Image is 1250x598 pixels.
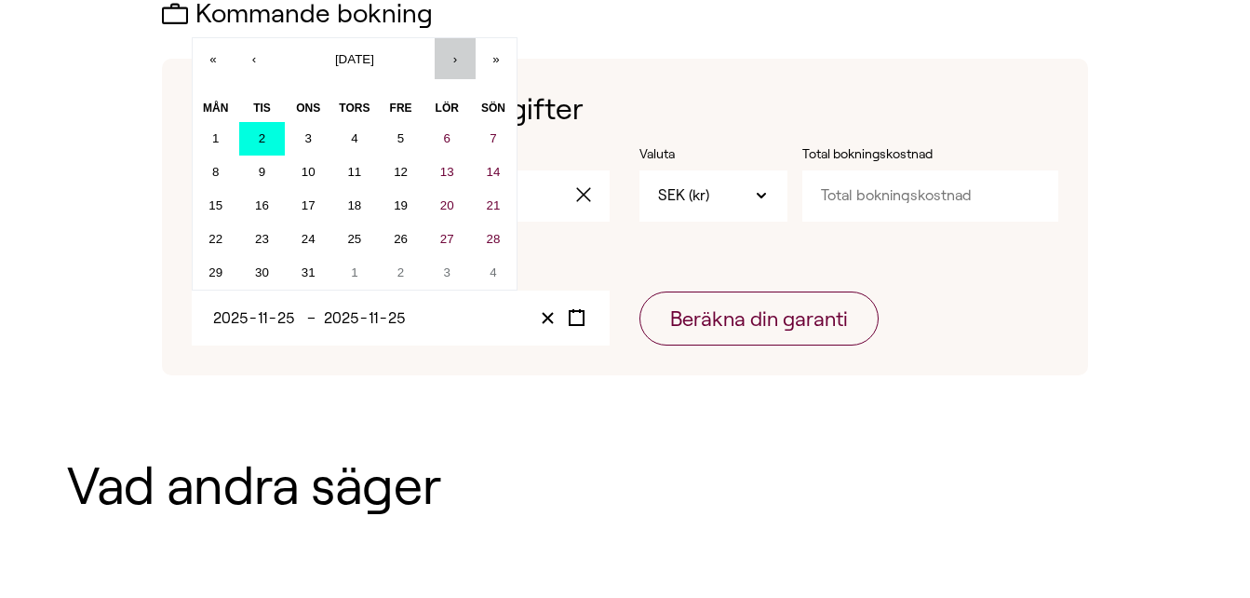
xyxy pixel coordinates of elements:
[193,38,234,79] button: «
[423,256,470,290] button: 3 januari 2026
[470,189,517,223] button: 21 december 2025
[257,310,269,326] input: Month
[253,102,271,115] abbr: tisdag
[285,189,331,223] button: 17 december 2025
[331,256,378,290] button: 1 januari 2026
[212,310,249,326] input: Year
[440,198,454,212] abbr: 20 december 2025
[423,156,470,189] button: 13 december 2025
[259,131,265,145] abbr: 2 december 2025
[397,265,404,279] abbr: 2 januari 2026
[802,145,988,164] label: Total bokningskostnad
[275,38,435,79] button: [DATE]
[335,52,374,66] span: [DATE]
[67,457,1183,515] h1: Vad andra säger
[394,198,408,212] abbr: 19 december 2025
[255,198,269,212] abbr: 16 december 2025
[490,265,496,279] abbr: 4 januari 2026
[239,122,286,156] button: 2 december 2025
[339,102,370,115] abbr: torsdag
[658,185,709,206] span: SEK (kr)
[302,265,316,279] abbr: 31 december 2025
[470,256,517,290] button: 4 januari 2026
[203,102,228,115] abbr: måndag
[444,265,450,279] abbr: 3 januari 2026
[470,122,517,156] button: 7 december 2025
[212,165,219,179] abbr: 8 december 2025
[331,223,378,256] button: 25 december 2025
[347,165,361,179] abbr: 11 december 2025
[208,232,222,246] abbr: 22 december 2025
[239,256,286,290] button: 30 december 2025
[387,310,407,326] input: Day
[470,223,517,256] button: 28 december 2025
[276,310,296,326] input: Day
[304,131,311,145] abbr: 3 december 2025
[802,170,1058,221] input: Total bokningskostnad
[193,189,239,223] button: 15 december 2025
[368,310,380,326] input: Month
[193,223,239,256] button: 22 december 2025
[476,38,517,79] button: »
[360,310,368,326] span: -
[285,122,331,156] button: 3 december 2025
[255,232,269,246] abbr: 23 december 2025
[639,292,879,346] button: Beräkna din garanti
[378,256,424,290] button: 2 januari 2026
[234,38,275,79] button: ‹
[423,189,470,223] button: 20 december 2025
[435,38,476,79] button: ›
[490,131,496,145] abbr: 7 december 2025
[639,145,787,164] label: Valuta
[397,131,404,145] abbr: 5 december 2025
[351,265,357,279] abbr: 1 januari 2026
[470,156,517,189] button: 14 december 2025
[302,232,316,246] abbr: 24 december 2025
[378,223,424,256] button: 26 december 2025
[285,256,331,290] button: 31 december 2025
[239,156,286,189] button: 9 december 2025
[423,223,470,256] button: 27 december 2025
[394,165,408,179] abbr: 12 december 2025
[347,232,361,246] abbr: 25 december 2025
[487,232,501,246] abbr: 28 december 2025
[423,122,470,156] button: 6 december 2025
[239,189,286,223] button: 16 december 2025
[347,198,361,212] abbr: 18 december 2025
[440,165,454,179] abbr: 13 december 2025
[302,165,316,179] abbr: 10 december 2025
[444,131,450,145] abbr: 6 december 2025
[239,223,286,256] button: 23 december 2025
[380,310,387,326] span: -
[487,165,501,179] abbr: 14 december 2025
[285,223,331,256] button: 24 december 2025
[208,198,222,212] abbr: 15 december 2025
[487,198,501,212] abbr: 21 december 2025
[255,265,269,279] abbr: 30 december 2025
[562,306,591,331] button: Toggle calendar
[307,310,321,326] span: –
[323,310,360,326] input: Year
[193,256,239,290] button: 29 december 2025
[192,88,1058,130] h1: Ange dina bokningsuppgifter
[269,310,276,326] span: -
[351,131,357,145] abbr: 4 december 2025
[249,310,257,326] span: -
[378,156,424,189] button: 12 december 2025
[296,102,320,115] abbr: onsdag
[436,102,459,115] abbr: lördag
[285,156,331,189] button: 10 december 2025
[533,306,562,331] button: Clear value
[440,232,454,246] abbr: 27 december 2025
[331,122,378,156] button: 4 december 2025
[394,232,408,246] abbr: 26 december 2025
[331,189,378,223] button: 18 december 2025
[481,102,505,115] abbr: söndag
[302,198,316,212] abbr: 17 december 2025
[390,102,412,115] abbr: fredag
[259,165,265,179] abbr: 9 december 2025
[208,265,222,279] abbr: 29 december 2025
[571,170,610,221] button: clear value
[331,156,378,189] button: 11 december 2025
[378,189,424,223] button: 19 december 2025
